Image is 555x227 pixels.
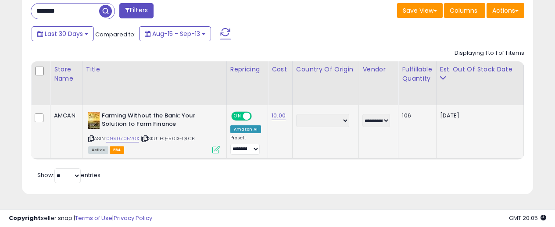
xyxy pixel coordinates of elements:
button: Save View [397,3,443,18]
button: Actions [487,3,524,18]
span: FBA [110,146,125,154]
a: Terms of Use [75,214,112,222]
span: Columns [450,6,477,15]
div: Title [86,65,223,74]
div: 106 [402,112,429,120]
div: Country of Origin [296,65,355,74]
button: Columns [444,3,485,18]
a: Privacy Policy [114,214,152,222]
span: Compared to: [95,30,136,39]
div: AMCAN [54,112,75,120]
div: Displaying 1 to 1 of 1 items [455,49,524,57]
div: Amazon AI [230,125,261,133]
th: CSV column name: cust_attr_2_Vendor [359,61,398,105]
span: | SKU: EQ-50IX-QTCB [141,135,194,142]
button: Filters [119,3,154,18]
div: seller snap | | [9,214,152,223]
div: Fulfillable Quantity [402,65,432,83]
span: Aug-15 - Sep-13 [152,29,200,38]
span: ON [232,113,243,120]
div: Vendor [362,65,394,74]
button: Last 30 Days [32,26,94,41]
div: Preset: [230,135,261,155]
span: OFF [251,113,265,120]
button: Aug-15 - Sep-13 [139,26,211,41]
img: 51kdp293ORL._SL40_.jpg [88,112,100,129]
div: Repricing [230,65,264,74]
a: 10.00 [272,111,286,120]
span: Last 30 Days [45,29,83,38]
div: Est. Out Of Stock Date [440,65,520,74]
div: Store Name [54,65,79,83]
span: Show: entries [37,171,100,179]
a: 099070520X [106,135,140,142]
span: 2025-10-14 20:05 GMT [509,214,546,222]
span: All listings currently available for purchase on Amazon [88,146,108,154]
div: ASIN: [88,112,220,153]
strong: Copyright [9,214,41,222]
b: Farming Without the Bank: Your Solution to Farm Finance [102,112,208,130]
div: Cost [272,65,289,74]
p: [DATE] [440,112,517,120]
th: CSV column name: cust_attr_5_Country of Origin [292,61,359,105]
